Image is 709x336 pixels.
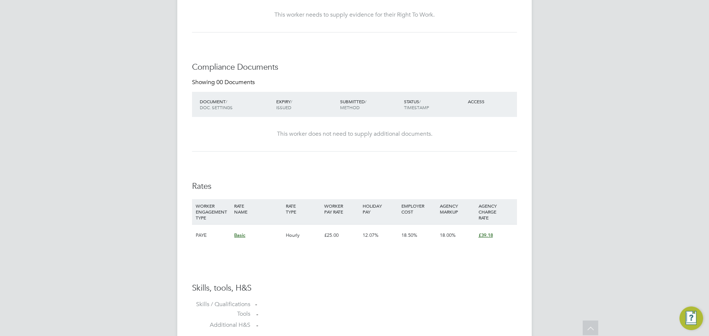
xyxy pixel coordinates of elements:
span: 18.00% [440,232,456,238]
button: Engage Resource Center [679,306,703,330]
div: EXPIRY [274,95,338,114]
div: Hourly [284,225,322,246]
span: / [226,98,227,104]
span: - [256,322,258,329]
div: EMPLOYER COST [400,199,438,218]
span: / [419,98,421,104]
div: PAYE [194,225,232,246]
label: Additional H&S [192,321,250,329]
span: - [256,311,258,318]
div: AGENCY CHARGE RATE [477,199,515,224]
span: 18.50% [401,232,417,238]
span: 12.07% [363,232,379,238]
div: This worker needs to supply evidence for their Right To Work. [199,11,510,19]
span: TIMESTAMP [404,104,429,110]
span: Basic [234,232,245,238]
span: £39.18 [479,232,493,238]
div: WORKER PAY RATE [322,199,361,218]
span: / [365,98,366,104]
label: Skills / Qualifications [192,301,250,308]
div: HOLIDAY PAY [361,199,399,218]
div: WORKER ENGAGEMENT TYPE [194,199,232,224]
div: SUBMITTED [338,95,402,114]
div: STATUS [402,95,466,114]
div: RATE NAME [232,199,284,218]
h3: Compliance Documents [192,62,517,73]
label: Tools [192,310,250,318]
h3: Rates [192,181,517,192]
span: 00 Documents [216,79,255,86]
span: METHOD [340,104,360,110]
div: DOCUMENT [198,95,274,114]
div: RATE TYPE [284,199,322,218]
div: AGENCY MARKUP [438,199,476,218]
span: DOC. SETTINGS [200,104,233,110]
span: / [291,98,292,104]
div: £25.00 [322,225,361,246]
div: Showing [192,79,256,86]
div: This worker does not need to supply additional documents. [199,130,510,138]
div: ACCESS [466,95,517,108]
div: - [255,301,517,308]
span: ISSUED [276,104,291,110]
h3: Skills, tools, H&S [192,283,517,294]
